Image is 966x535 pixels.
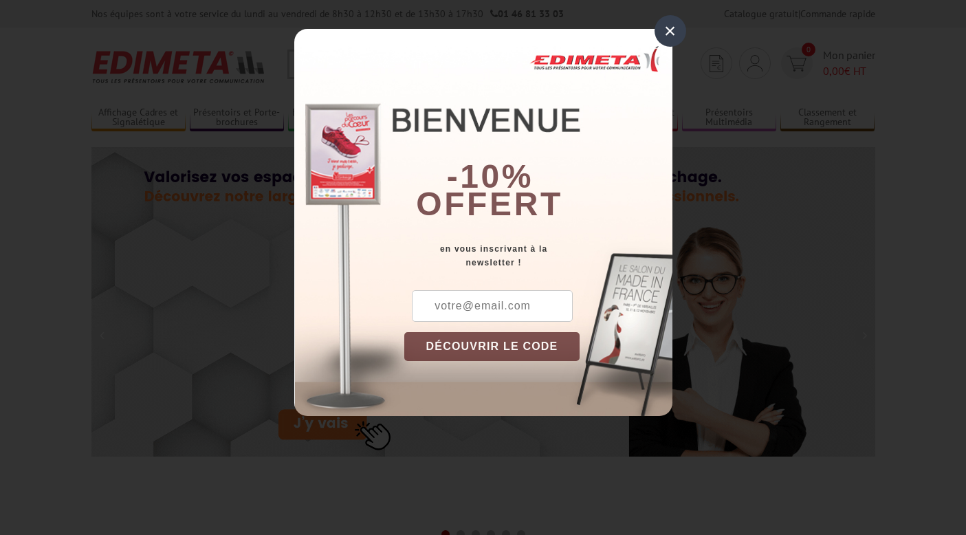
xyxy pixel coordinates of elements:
div: × [655,15,686,47]
button: DÉCOUVRIR LE CODE [404,332,580,361]
div: en vous inscrivant à la newsletter ! [404,242,672,270]
b: -10% [447,158,534,195]
font: offert [416,186,563,222]
input: votre@email.com [412,290,573,322]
